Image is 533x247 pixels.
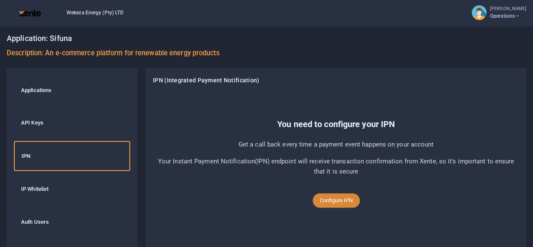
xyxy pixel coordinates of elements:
[490,5,526,13] small: [PERSON_NAME]
[14,108,130,138] a: API Keys
[21,219,123,225] h6: Auth Users
[63,9,127,16] span: Wekeza Energy (Pty) LTD
[471,5,487,20] img: profile-user
[490,12,526,20] span: Operations
[19,9,41,16] a: logo-large logo-large
[14,141,130,171] a: IPN
[471,5,526,20] a: profile-user [PERSON_NAME] Operations
[7,32,526,45] h3: Application: Sifuna
[313,193,360,208] button: Configure IPN
[153,76,519,85] h4: IPN (Integrated Payment Notification)
[153,156,519,176] p: Your Instant Payment Notification(IPN) endpoint will receive transaction confirmation from Xente,...
[21,153,123,160] h6: IPN
[14,207,130,237] a: Auth Users
[21,87,123,94] h6: Applications
[153,139,519,149] p: Get a call back every time a payment event happens on your account
[14,174,130,204] a: IP Whitelist
[14,76,130,105] a: Applications
[19,10,41,16] img: logo-large
[21,186,123,193] h6: IP Whitelist
[153,119,519,129] h5: You need to configure your IPN
[7,49,526,57] h5: Description: An e-commerce platform for renewable energy products
[21,119,123,126] h6: API Keys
